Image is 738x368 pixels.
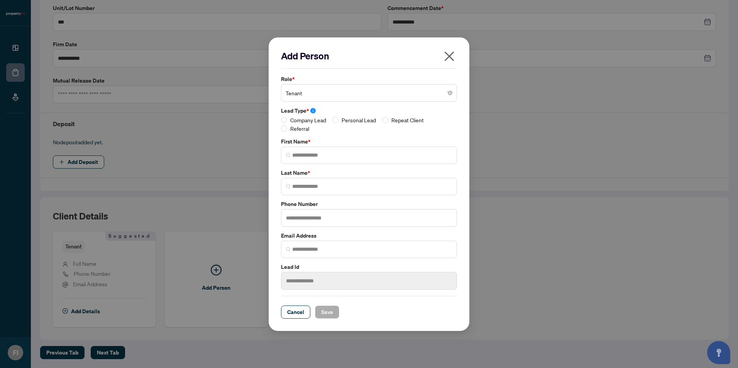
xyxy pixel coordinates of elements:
label: Role [281,75,457,83]
label: Lead Id [281,262,457,271]
span: Tenant [286,86,452,100]
span: Cancel [287,306,304,318]
label: Email Address [281,231,457,240]
span: Personal Lead [339,116,379,124]
img: search_icon [286,184,291,189]
button: Cancel [281,305,310,318]
button: Open asap [707,341,730,364]
span: info-circle [310,108,316,113]
span: Repeat Client [388,116,427,124]
span: Company Lead [287,116,329,124]
label: First Name [281,137,457,146]
label: Lead Type [281,106,457,115]
button: Save [315,305,339,318]
label: Phone Number [281,199,457,208]
label: Last Name [281,169,457,177]
span: close [443,50,455,62]
span: close-circle [448,91,452,95]
span: Referral [287,124,312,133]
h2: Add Person [281,50,457,62]
img: search_icon [286,247,291,252]
img: search_icon [286,153,291,157]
